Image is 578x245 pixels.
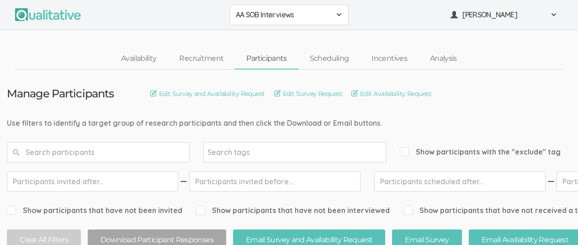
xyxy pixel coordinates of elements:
img: Qualitative [15,8,81,21]
span: Show participants that have not been invited [7,205,182,216]
img: dash.svg [179,171,188,192]
img: dash.svg [546,171,556,192]
a: Edit Availability Request [351,89,431,99]
button: AA SOB Interviews [230,5,349,25]
input: Participants scheduled after... [374,171,546,192]
a: Participants [235,49,298,69]
span: Show participants with the "exclude" tag [400,147,561,157]
span: [PERSON_NAME] [462,10,545,20]
a: Availability [110,49,168,69]
input: Search tags [207,146,265,158]
a: Recruitment [168,49,235,69]
input: Participants invited before... [189,171,361,192]
input: Search participants [7,142,190,162]
a: Incentives [360,49,419,69]
h3: Manage Participants [7,88,114,100]
a: Scheduling [298,49,361,69]
span: AA SOB Interviews [236,10,331,20]
button: [PERSON_NAME] [445,5,563,25]
iframe: Chat Widget [532,201,578,245]
input: Participants invited after... [7,171,178,192]
a: Edit Survey and Availability Request [150,89,265,99]
a: Edit Survey Request [274,89,342,99]
span: Show participants that have not been interviewed [196,205,390,216]
a: Analysis [419,49,468,69]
